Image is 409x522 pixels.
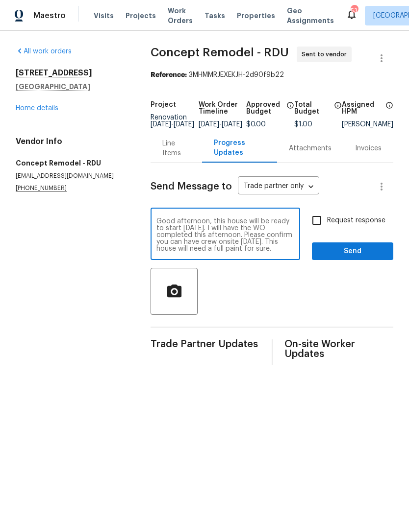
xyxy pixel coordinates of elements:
[320,245,385,258] span: Send
[237,11,275,21] span: Properties
[204,12,225,19] span: Tasks
[33,11,66,21] span: Maestro
[294,101,332,115] h5: Total Budget
[246,121,266,128] span: $0.00
[16,158,127,168] h5: Concept Remodel - RDU
[327,215,385,226] span: Request response
[151,71,187,78] b: Reference:
[246,101,283,115] h5: Approved Budget
[385,101,393,121] span: The hpm assigned to this work order.
[199,121,242,128] span: -
[289,143,332,153] div: Attachments
[294,121,312,128] span: $1.00
[312,242,393,261] button: Send
[222,121,242,128] span: [DATE]
[16,48,72,55] a: All work orders
[94,11,114,21] span: Visits
[355,143,382,153] div: Invoices
[151,70,393,80] div: 3MHMMRJEXEKJH-2d90f9b22
[287,6,334,25] span: Geo Assignments
[168,6,193,25] span: Work Orders
[151,114,194,128] span: Renovation
[342,101,383,115] h5: Assigned HPM
[156,218,294,252] textarea: Good afternoon, this house will be ready to start [DATE]. I will have the WO completed this after...
[286,101,294,121] span: The total cost of line items that have been approved by both Opendoor and the Trade Partner. This...
[284,339,394,359] span: On-site Worker Updates
[16,137,127,146] h4: Vendor Info
[151,47,289,58] span: Concept Remodel - RDU
[351,6,358,16] div: 53
[199,101,247,115] h5: Work Order Timeline
[151,182,232,191] span: Send Message to
[151,121,171,128] span: [DATE]
[162,139,190,158] div: Line Items
[342,121,393,128] div: [PERSON_NAME]
[16,105,58,112] a: Home details
[174,121,194,128] span: [DATE]
[126,11,156,21] span: Projects
[302,49,351,59] span: Sent to vendor
[334,101,342,121] span: The total cost of line items that have been proposed by Opendoor. This sum includes line items th...
[199,121,219,128] span: [DATE]
[151,339,260,349] span: Trade Partner Updates
[151,101,176,108] h5: Project
[214,138,266,158] div: Progress Updates
[151,121,194,128] span: -
[238,179,319,195] div: Trade partner only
